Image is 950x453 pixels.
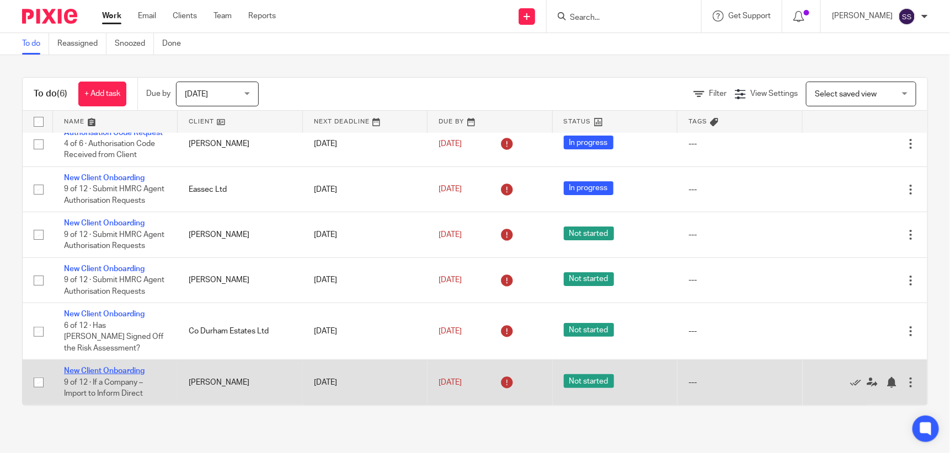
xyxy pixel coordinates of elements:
td: Eassec Ltd [178,166,302,212]
a: New Client Onboarding [64,367,145,375]
span: [DATE] [439,231,462,239]
a: Team [214,10,232,21]
span: 9 of 12 · Submit HMRC Agent Authorisation Requests [64,231,164,250]
a: New Client Onboarding [64,219,145,227]
a: Done [162,33,189,55]
span: (6) [57,89,67,98]
a: New Client Onboarding [64,310,145,318]
td: [DATE] [303,121,428,166]
td: [PERSON_NAME] [178,121,302,166]
td: [DATE] [303,166,428,212]
span: View Settings [750,90,798,98]
td: [DATE] [303,303,428,360]
td: [PERSON_NAME] [178,360,302,405]
span: In progress [564,136,613,149]
td: [PERSON_NAME] [178,212,302,257]
span: [DATE] [439,276,462,284]
a: To do [22,33,49,55]
input: Search [569,13,668,23]
span: [DATE] [439,186,462,193]
span: [DATE] [439,140,462,148]
span: Not started [564,227,614,240]
div: --- [689,274,791,285]
a: Mark as done [850,377,867,388]
span: [DATE] [439,327,462,335]
span: In progress [564,181,613,195]
div: --- [689,377,791,388]
div: --- [689,326,791,337]
span: Not started [564,272,614,286]
span: 9 of 12 · If a Company – Import to Inform Direct [64,379,143,398]
span: 9 of 12 · Submit HMRC Agent Authorisation Requests [64,186,164,205]
a: Work [102,10,121,21]
div: --- [689,229,791,240]
a: New Client Onboarding [64,174,145,182]
span: [DATE] [439,379,462,386]
span: Tags [689,118,707,125]
td: [DATE] [303,257,428,303]
td: [DATE] [303,360,428,405]
p: Due by [146,88,170,99]
span: Filter [709,90,727,98]
img: Pixie [22,9,77,24]
span: 9 of 12 · Submit HMRC Agent Authorisation Requests [64,276,164,295]
a: Clients [173,10,197,21]
a: New Client Onboarding [64,265,145,273]
span: Get Support [728,12,771,20]
a: Reassigned [57,33,106,55]
span: Not started [564,374,614,388]
a: Reports [248,10,276,21]
a: Email [138,10,156,21]
div: --- [689,138,791,149]
a: Authorisation Code Request [64,129,163,137]
a: Snoozed [115,33,154,55]
img: svg%3E [898,8,916,25]
td: [PERSON_NAME] [178,257,302,303]
div: --- [689,184,791,195]
span: Not started [564,323,614,337]
h1: To do [34,88,67,100]
td: Co Durham Estates Ltd [178,303,302,360]
span: 6 of 12 · Has [PERSON_NAME] Signed Off the Risk Assessment? [64,322,163,352]
span: [DATE] [185,90,208,98]
p: [PERSON_NAME] [832,10,893,21]
a: + Add task [78,82,126,106]
span: Select saved view [815,90,877,98]
span: 4 of 6 · Authorisation Code Received from Client [64,140,155,159]
td: [DATE] [303,212,428,257]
